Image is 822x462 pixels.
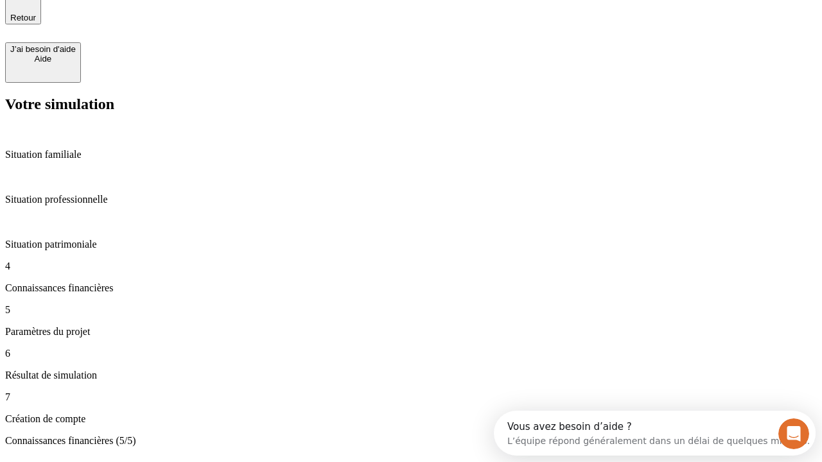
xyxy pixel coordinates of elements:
iframe: Intercom live chat discovery launcher [494,411,816,456]
div: L’équipe répond généralement dans un délai de quelques minutes. [13,21,316,35]
p: Création de compte [5,413,817,425]
p: Situation professionnelle [5,194,817,205]
p: 7 [5,391,817,403]
iframe: Intercom live chat [778,418,809,449]
p: Connaissances financières (5/5) [5,435,817,447]
h2: Votre simulation [5,96,817,113]
p: Situation patrimoniale [5,239,817,250]
button: J’ai besoin d'aideAide [5,42,81,83]
div: Vous avez besoin d’aide ? [13,11,316,21]
p: Résultat de simulation [5,370,817,381]
p: 4 [5,261,817,272]
p: Connaissances financières [5,282,817,294]
div: Aide [10,54,76,64]
p: 6 [5,348,817,359]
div: Ouvrir le Messenger Intercom [5,5,354,40]
span: Retour [10,13,36,22]
p: Paramètres du projet [5,326,817,338]
div: J’ai besoin d'aide [10,44,76,54]
p: 5 [5,304,817,316]
p: Situation familiale [5,149,817,160]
